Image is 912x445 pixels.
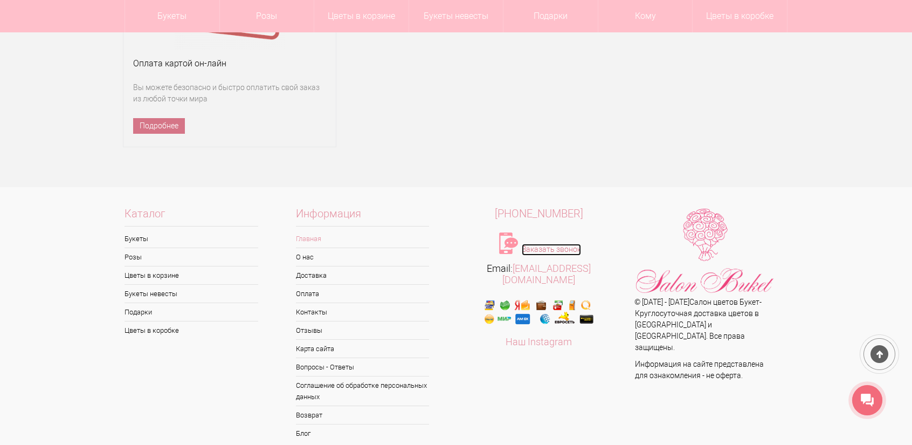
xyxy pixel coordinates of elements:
span: [PHONE_NUMBER] [495,207,583,220]
a: Карта сайта [296,340,430,358]
div: Email: [456,263,622,285]
span: Информация на сайте представлена для ознакомления - не оферта. [635,360,764,380]
span: Вы можете безопасно и быстро оплатить свой заказ из любой точки мира [133,82,326,105]
a: Букеты [125,230,258,248]
span: Оплата картой он-лайн [133,58,226,69]
a: Блог [296,425,430,442]
a: Заказать звонок [522,244,581,256]
a: Букеты невесты [125,285,258,303]
img: Цветы Нижний Новгород [635,208,775,297]
a: Доставка [296,266,430,284]
a: Соглашение об обработке персональных данных [296,376,430,406]
a: [PHONE_NUMBER] [456,208,622,220]
a: Салон цветов Букет [689,298,759,306]
span: © [DATE] - [DATE] - Круглосуточная доставка цветов в [GEOGRAPHIC_DATA] и [GEOGRAPHIC_DATA]. Все п... [635,298,762,352]
a: Подарки [125,303,258,321]
a: Контакты [296,303,430,321]
a: Наш Instagram [506,336,572,347]
a: О нас [296,248,430,266]
span: Каталог [125,208,258,227]
a: Цветы в корзине [125,266,258,284]
a: Возврат [296,406,430,424]
a: Оплата картой он-лайн [133,58,326,70]
a: Главная [296,230,430,248]
a: [EMAIL_ADDRESS][DOMAIN_NAME] [502,263,591,285]
a: Отзывы [296,321,430,339]
a: Розы [125,248,258,266]
a: Вопросы - Ответы [296,358,430,376]
a: Цветы в коробке [125,321,258,339]
a: Оплата [296,285,430,303]
a: Подробнее [133,118,185,134]
span: Информация [296,208,430,227]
